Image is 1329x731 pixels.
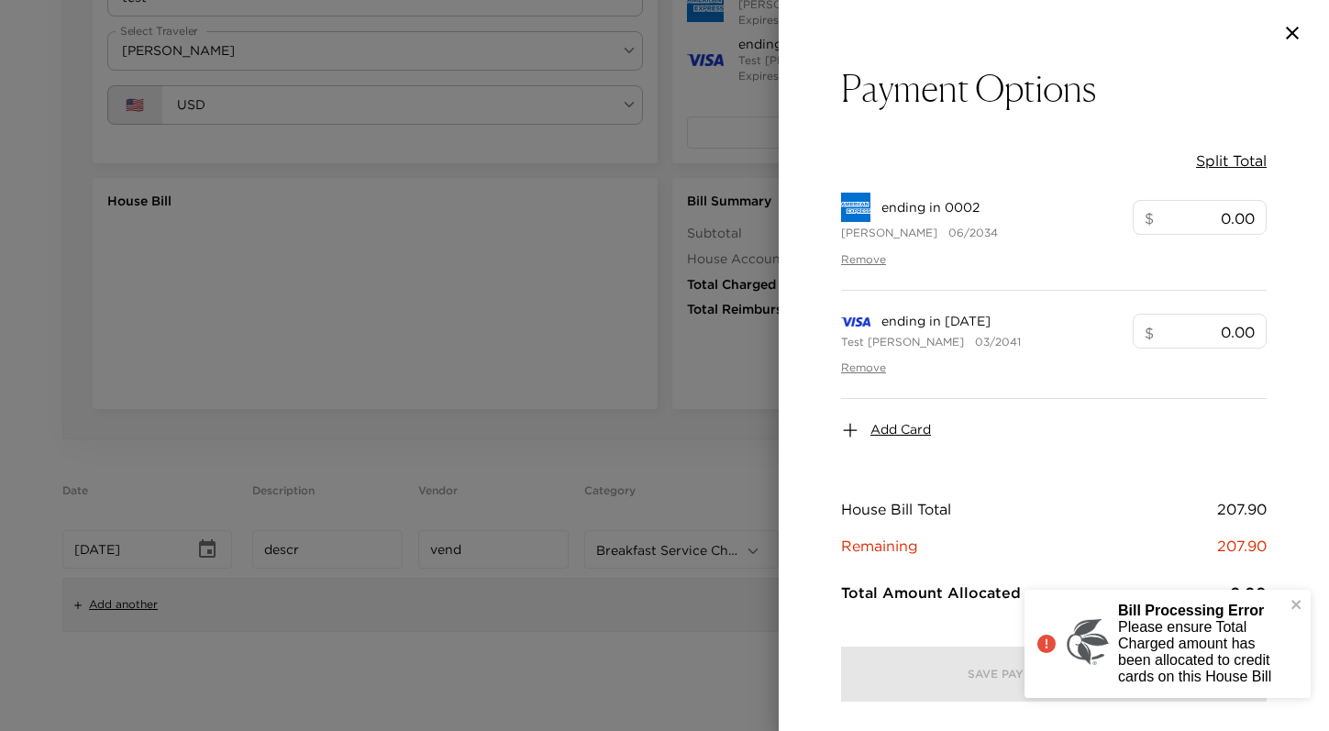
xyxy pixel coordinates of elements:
[841,317,870,327] img: credit card type
[881,199,980,217] span: ending in 0002
[948,226,998,241] p: 06/2034
[1118,619,1278,685] p: Please ensure Total Charged amount has been allocated to credit cards on this House Bill
[975,335,1021,350] p: 03/2041
[841,226,937,241] p: [PERSON_NAME]
[1118,603,1278,619] p: Bill Processing Error
[1217,535,1267,557] p: 207.90
[1230,582,1267,603] p: 0.00
[870,421,931,439] span: Add Card
[841,252,886,268] button: Remove
[841,335,964,350] p: Test [PERSON_NAME]
[1196,150,1267,171] button: Split Total
[841,66,1267,110] p: Payment Options
[841,535,918,557] p: Remaining
[841,582,1021,603] p: Total Amount Allocated
[881,313,991,331] span: ending in [DATE]
[841,193,870,222] img: credit card type
[841,421,931,439] button: Add Card
[1217,498,1267,520] p: 207.90
[841,360,886,376] button: Remove
[1065,619,1111,665] img: Exclusive Resorts logo
[1145,322,1154,344] p: $
[841,498,951,520] p: House Bill Total
[1290,597,1303,615] button: close
[1145,207,1154,229] p: $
